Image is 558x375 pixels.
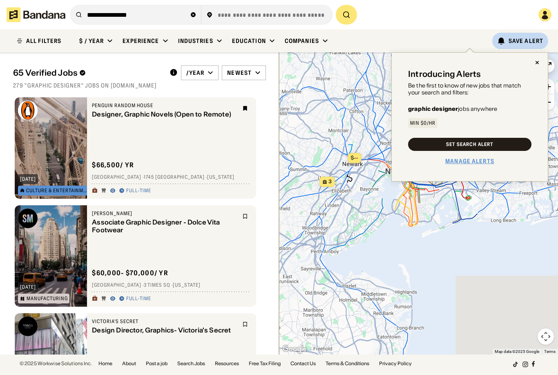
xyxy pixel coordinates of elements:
[20,177,36,182] div: [DATE]
[146,361,167,366] a: Post a job
[215,361,239,366] a: Resources
[232,37,266,45] div: Education
[285,37,319,45] div: Companies
[20,285,36,290] div: [DATE]
[13,68,163,78] div: 65 Verified Jobs
[249,361,281,366] a: Free Tax Filing
[92,318,237,325] div: Victoria's Secret
[408,69,481,79] div: Introducing Alerts
[445,157,494,165] a: Manage Alerts
[408,105,458,112] b: graphic designer
[18,209,38,228] img: Steve Madden logo
[122,361,136,366] a: About
[177,361,205,366] a: Search Jobs
[290,361,316,366] a: Contact Us
[379,361,412,366] a: Privacy Policy
[92,218,237,234] div: Associate Graphic Designer - Dolce Vita Footwear
[538,328,554,345] button: Map camera controls
[350,155,358,161] span: $--
[509,37,543,45] div: Save Alert
[79,37,104,45] div: $ / year
[92,282,251,289] div: [GEOGRAPHIC_DATA] · 3 Times Sq · [US_STATE]
[126,188,151,194] div: Full-time
[408,106,497,112] div: jobs anywhere
[281,344,308,355] img: Google
[92,174,251,181] div: [GEOGRAPHIC_DATA] · 1745 [GEOGRAPHIC_DATA] · [US_STATE]
[18,317,38,336] img: Victoria's Secret logo
[495,349,539,354] span: Map data ©2025 Google
[126,296,151,302] div: Full-time
[26,188,88,193] div: Culture & Entertainment
[92,326,237,334] div: Design Director, Graphics- Victoria's Secret
[326,361,369,366] a: Terms & Conditions
[408,82,531,96] div: Be the first to know of new jobs that match your search and filters:
[92,210,237,217] div: [PERSON_NAME]
[27,296,67,301] div: Manufacturing
[13,82,266,89] div: 279 "Graphic designer" jobs on [DOMAIN_NAME]
[18,101,38,120] img: Penguin Random House logo
[186,69,205,76] div: /year
[410,121,435,126] div: Min $0/hr
[178,37,213,45] div: Industries
[92,269,168,277] div: $ 60,000 - $70,000 / yr
[92,102,237,109] div: Penguin Random House
[92,161,134,169] div: $ 66,500 / yr
[328,178,332,185] span: 3
[20,361,92,366] div: © 2025 Workwise Solutions Inc.
[26,38,61,44] div: ALL FILTERS
[98,361,112,366] a: Home
[446,142,493,147] div: Set Search Alert
[281,344,308,355] a: Open this area in Google Maps (opens a new window)
[123,37,159,45] div: Experience
[92,110,237,118] div: Designer, Graphic Novels (Open to Remote)
[227,69,252,76] div: Newest
[7,7,65,22] img: Bandana logotype
[544,349,556,354] a: Terms (opens in new tab)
